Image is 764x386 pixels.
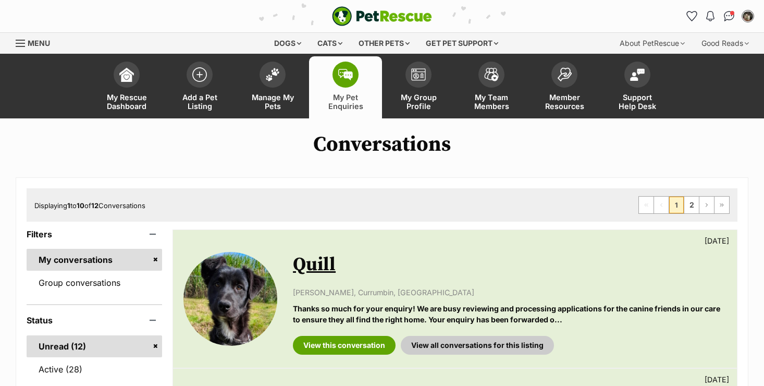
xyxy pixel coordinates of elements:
[694,33,756,54] div: Good Reads
[293,336,396,355] a: View this conversation
[683,8,756,25] ul: Account quick links
[293,303,726,325] p: Thanks so much for your enquiry! We are busy reviewing and processing applications for the canine...
[176,93,223,111] span: Add a Pet Listing
[706,11,714,21] img: notifications-46538b983faf8c2785f20acdc204bb7945ddae34d4c08c2a6579f10ce5e182be.svg
[401,336,554,355] a: View all conversations for this listing
[293,253,336,276] a: Quill
[528,56,601,118] a: Member Resources
[411,68,426,81] img: group-profile-icon-3fa3cf56718a62981997c0bc7e787c4b2cf8bcc04b72c1350f741eb67cf2f40e.svg
[541,93,588,111] span: Member Resources
[669,197,684,213] span: Page 1
[699,197,714,213] a: Next page
[654,197,669,213] span: Previous page
[192,67,207,82] img: add-pet-listing-icon-0afa8454b4691262ce3f59096e99ab1cd57d4a30225e0717b998d2c9b9846f56.svg
[249,93,296,111] span: Manage My Pets
[724,11,735,21] img: chat-41dd97257d64d25036548639549fe6c8038ab92f7586957e7f3b1b290dea8141.svg
[612,33,692,54] div: About PetRescue
[630,68,645,81] img: help-desk-icon-fdf02630f3aa405de69fd3d07c3f3aa587a6932b1a1747fa1d2bba05be0121f9.svg
[557,67,572,81] img: member-resources-icon-8e73f808a243e03378d46382f2149f9095a855e16c252ad45f914b54edf8863c.svg
[310,33,350,54] div: Cats
[702,8,719,25] button: Notifications
[322,93,369,111] span: My Pet Enquiries
[267,33,309,54] div: Dogs
[183,252,277,346] img: Quill
[714,197,729,213] a: Last page
[484,68,499,81] img: team-members-icon-5396bd8760b3fe7c0b43da4ab00e1e3bb1a5d9ba89233759b79545d2d3fc5d0d.svg
[338,69,353,80] img: pet-enquiries-icon-7e3ad2cf08bfb03b45e93fb7055b45f3efa6380592205ae92323e6603595dc1f.svg
[639,197,654,213] span: First page
[332,6,432,26] img: logo-e224e6f780fb5917bec1dbf3a21bbac754714ae5b6737aabdf751b685950b380.svg
[27,249,162,271] a: My conversations
[721,8,737,25] a: Conversations
[77,201,84,210] strong: 10
[332,6,432,26] a: PetRescue
[395,93,442,111] span: My Group Profile
[16,33,57,52] a: Menu
[743,11,753,21] img: Catherine Greenwood profile pic
[265,68,280,81] img: manage-my-pets-icon-02211641906a0b7f246fdf0571729dbe1e7629f14944591b6c1af311fb30b64b.svg
[236,56,309,118] a: Manage My Pets
[705,235,729,246] p: [DATE]
[34,201,145,210] span: Displaying to of Conversations
[28,39,50,47] span: Menu
[382,56,455,118] a: My Group Profile
[27,316,162,325] header: Status
[351,33,417,54] div: Other pets
[683,8,700,25] a: Favourites
[418,33,506,54] div: Get pet support
[103,93,150,111] span: My Rescue Dashboard
[638,196,730,214] nav: Pagination
[455,56,528,118] a: My Team Members
[293,287,726,298] p: [PERSON_NAME], Currumbin, [GEOGRAPHIC_DATA]
[27,230,162,239] header: Filters
[740,8,756,25] button: My account
[91,201,98,210] strong: 12
[705,374,729,385] p: [DATE]
[27,358,162,380] a: Active (28)
[90,56,163,118] a: My Rescue Dashboard
[309,56,382,118] a: My Pet Enquiries
[119,67,134,82] img: dashboard-icon-eb2f2d2d3e046f16d808141f083e7271f6b2e854fb5c12c21221c1fb7104beca.svg
[27,335,162,357] a: Unread (12)
[27,272,162,294] a: Group conversations
[601,56,674,118] a: Support Help Desk
[684,197,699,213] a: Page 2
[468,93,515,111] span: My Team Members
[614,93,661,111] span: Support Help Desk
[67,201,70,210] strong: 1
[163,56,236,118] a: Add a Pet Listing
